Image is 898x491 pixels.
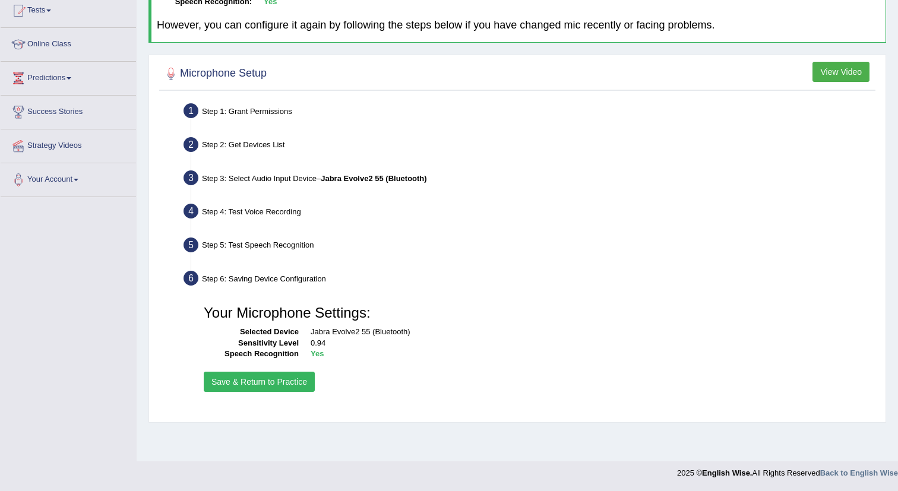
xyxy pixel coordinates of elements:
[812,62,869,82] button: View Video
[204,349,299,360] dt: Speech Recognition
[204,372,315,392] button: Save & Return to Practice
[311,338,867,349] dd: 0.94
[1,96,136,125] a: Success Stories
[1,163,136,193] a: Your Account
[321,174,426,183] b: Jabra Evolve2 55 (Bluetooth)
[311,349,324,358] b: Yes
[1,62,136,91] a: Predictions
[162,65,267,83] h2: Microphone Setup
[204,338,299,349] dt: Sensitivity Level
[157,20,880,31] h4: However, you can configure it again by following the steps below if you have changed mic recently...
[178,200,880,226] div: Step 4: Test Voice Recording
[178,134,880,160] div: Step 2: Get Devices List
[204,305,867,321] h3: Your Microphone Settings:
[820,468,898,477] a: Back to English Wise
[702,468,752,477] strong: English Wise.
[178,267,880,293] div: Step 6: Saving Device Configuration
[311,327,867,338] dd: Jabra Evolve2 55 (Bluetooth)
[317,174,427,183] span: –
[677,461,898,479] div: 2025 © All Rights Reserved
[1,28,136,58] a: Online Class
[204,327,299,338] dt: Selected Device
[178,234,880,260] div: Step 5: Test Speech Recognition
[1,129,136,159] a: Strategy Videos
[178,100,880,126] div: Step 1: Grant Permissions
[178,167,880,193] div: Step 3: Select Audio Input Device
